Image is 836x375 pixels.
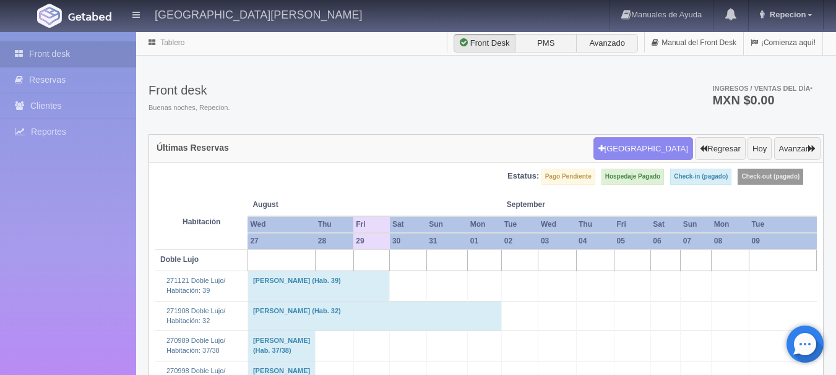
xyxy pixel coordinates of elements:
th: 01 [468,233,502,250]
label: Hospedaje Pagado [601,169,664,185]
th: 30 [390,233,426,250]
th: 27 [248,233,315,250]
th: Tue [749,216,817,233]
th: Sun [426,216,468,233]
th: 29 [353,233,390,250]
button: Avanzar [774,137,821,161]
th: 04 [576,233,614,250]
label: Avanzado [576,34,638,53]
td: [PERSON_NAME] (Hab. 39) [248,271,390,301]
th: Fri [614,216,651,233]
img: Getabed [37,4,62,28]
label: Check-out (pagado) [738,169,803,185]
th: Tue [502,216,538,233]
a: ¡Comienza aquí! [744,31,822,55]
label: Front Desk [454,34,515,53]
td: [PERSON_NAME] (Hab. 32) [248,301,501,331]
h4: Últimas Reservas [157,143,229,153]
td: [PERSON_NAME] (Hab. 37/38) [248,331,315,361]
a: 270989 Doble Lujo/Habitación: 37/38 [166,337,225,354]
button: Hoy [748,137,772,161]
th: 07 [681,233,712,250]
th: 28 [316,233,354,250]
span: September [507,200,571,210]
label: Estatus: [507,171,539,182]
button: [GEOGRAPHIC_DATA] [593,137,693,161]
label: PMS [515,34,577,53]
th: 06 [650,233,680,250]
th: Wed [538,216,576,233]
th: Fri [353,216,390,233]
th: Sat [390,216,426,233]
th: Thu [316,216,354,233]
button: Regresar [695,137,745,161]
th: 05 [614,233,651,250]
a: 271908 Doble Lujo/Habitación: 32 [166,307,225,324]
span: Buenas noches, Repecion. [149,103,230,113]
h3: Front desk [149,83,230,97]
th: Mon [712,216,749,233]
label: Check-in (pagado) [670,169,731,185]
th: 03 [538,233,576,250]
th: Thu [576,216,614,233]
h4: [GEOGRAPHIC_DATA][PERSON_NAME] [155,6,362,22]
span: Ingresos / Ventas del día [712,85,812,92]
th: 08 [712,233,749,250]
span: Repecion [767,10,806,19]
a: Manual del Front Desk [645,31,743,55]
th: Sun [681,216,712,233]
b: Doble Lujo [160,255,199,264]
th: 31 [426,233,468,250]
h3: MXN $0.00 [712,94,812,106]
a: Tablero [160,38,184,47]
a: 271121 Doble Lujo/Habitación: 39 [166,277,225,294]
th: 09 [749,233,817,250]
th: Wed [248,216,315,233]
th: Sat [650,216,680,233]
span: August [252,200,348,210]
th: 02 [502,233,538,250]
img: Getabed [68,12,111,21]
th: Mon [468,216,502,233]
strong: Habitación [183,217,220,226]
label: Pago Pendiente [541,169,595,185]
